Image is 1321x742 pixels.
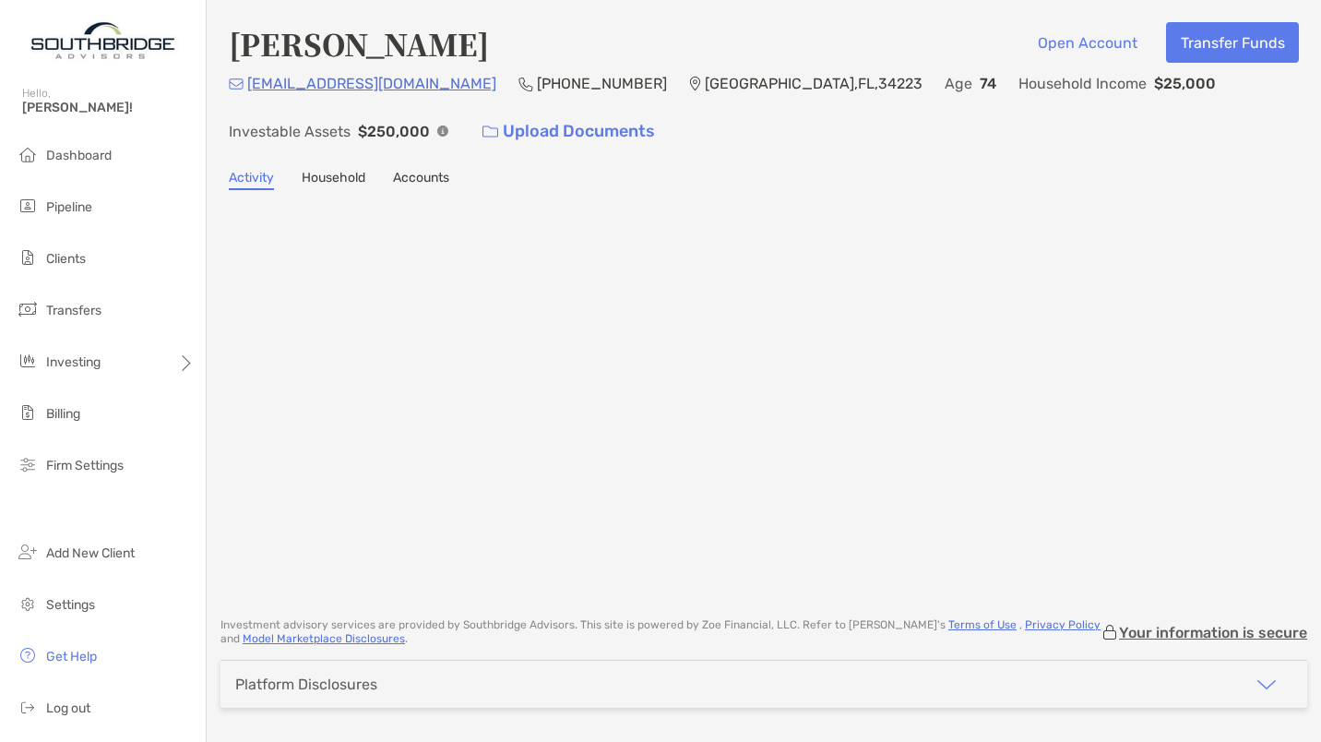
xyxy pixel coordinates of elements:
[46,354,101,370] span: Investing
[17,401,39,424] img: billing icon
[46,303,101,318] span: Transfers
[229,78,244,90] img: Email Icon
[46,545,135,561] span: Add New Client
[17,195,39,217] img: pipeline icon
[1166,22,1299,63] button: Transfer Funds
[229,120,351,143] p: Investable Assets
[46,597,95,613] span: Settings
[1023,22,1151,63] button: Open Account
[17,143,39,165] img: dashboard icon
[22,7,184,74] img: Zoe Logo
[46,700,90,716] span: Log out
[17,696,39,718] img: logout icon
[1119,624,1307,641] p: Your information is secure
[470,112,667,151] a: Upload Documents
[980,72,996,95] p: 74
[1154,72,1216,95] p: $25,000
[945,72,972,95] p: Age
[17,644,39,666] img: get-help icon
[393,170,449,190] a: Accounts
[229,170,274,190] a: Activity
[17,453,39,475] img: firm-settings icon
[17,350,39,372] img: investing icon
[46,148,112,163] span: Dashboard
[46,649,97,664] span: Get Help
[46,458,124,473] span: Firm Settings
[22,100,195,115] span: [PERSON_NAME]!
[482,126,498,138] img: button icon
[229,22,489,65] h4: [PERSON_NAME]
[46,199,92,215] span: Pipeline
[358,120,430,143] p: $250,000
[46,406,80,422] span: Billing
[1256,674,1278,696] img: icon arrow
[247,72,496,95] p: [EMAIL_ADDRESS][DOMAIN_NAME]
[46,251,86,267] span: Clients
[689,77,701,91] img: Location Icon
[17,541,39,563] img: add_new_client icon
[243,632,405,645] a: Model Marketplace Disclosures
[1018,72,1147,95] p: Household Income
[235,676,377,693] div: Platform Disclosures
[948,618,1017,631] a: Terms of Use
[705,72,922,95] p: [GEOGRAPHIC_DATA] , FL , 34223
[1025,618,1101,631] a: Privacy Policy
[17,592,39,615] img: settings icon
[302,170,365,190] a: Household
[17,298,39,320] img: transfers icon
[220,618,1101,646] p: Investment advisory services are provided by Southbridge Advisors . This site is powered by Zoe F...
[518,77,533,91] img: Phone Icon
[537,72,667,95] p: [PHONE_NUMBER]
[437,126,448,137] img: Info Icon
[17,246,39,269] img: clients icon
